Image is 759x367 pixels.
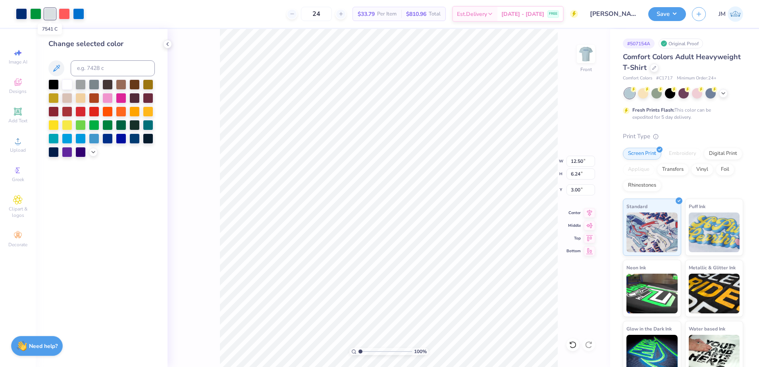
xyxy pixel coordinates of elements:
div: Screen Print [623,148,661,160]
span: Total [429,10,441,18]
span: [DATE] - [DATE] [501,10,544,18]
div: # 507154A [623,39,655,48]
span: # C1717 [656,75,673,82]
span: Minimum Order: 24 + [677,75,717,82]
span: Water based Ink [689,325,725,333]
span: Neon Ink [626,263,646,272]
img: Front [578,46,594,62]
span: Est. Delivery [457,10,487,18]
div: 7541 C [38,23,62,35]
button: Save [648,7,686,21]
div: Print Type [623,132,743,141]
img: Standard [626,212,678,252]
span: Metallic & Glitter Ink [689,263,736,272]
span: $810.96 [406,10,426,18]
div: This color can be expedited for 5 day delivery. [632,106,730,121]
div: Applique [623,164,655,176]
span: Per Item [377,10,397,18]
img: Metallic & Glitter Ink [689,274,740,313]
span: Comfort Colors [623,75,652,82]
span: $33.79 [358,10,375,18]
span: Clipart & logos [4,206,32,218]
div: Embroidery [664,148,701,160]
input: e.g. 7428 c [71,60,155,76]
div: Digital Print [704,148,742,160]
span: FREE [549,11,557,17]
input: – – [301,7,332,21]
span: 100 % [414,348,427,355]
div: Front [580,66,592,73]
img: Puff Ink [689,212,740,252]
span: Glow in the Dark Ink [626,325,672,333]
div: Vinyl [691,164,713,176]
span: Middle [566,223,581,228]
strong: Need help? [29,342,58,350]
div: Original Proof [659,39,703,48]
span: Greek [12,176,24,183]
div: Change selected color [48,39,155,49]
strong: Fresh Prints Flash: [632,107,674,113]
a: JM [719,6,743,22]
span: Image AI [9,59,27,65]
span: Standard [626,202,647,211]
span: Center [566,210,581,216]
span: Upload [10,147,26,153]
span: Top [566,236,581,241]
img: Neon Ink [626,274,678,313]
div: Rhinestones [623,180,661,191]
span: Add Text [8,118,27,124]
span: Designs [9,88,27,95]
img: Joshua Malaki [728,6,743,22]
input: Untitled Design [584,6,642,22]
span: Decorate [8,241,27,248]
span: JM [719,10,726,19]
div: Foil [716,164,734,176]
span: Puff Ink [689,202,705,211]
span: Comfort Colors Adult Heavyweight T-Shirt [623,52,741,72]
span: Bottom [566,248,581,254]
div: Transfers [657,164,689,176]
